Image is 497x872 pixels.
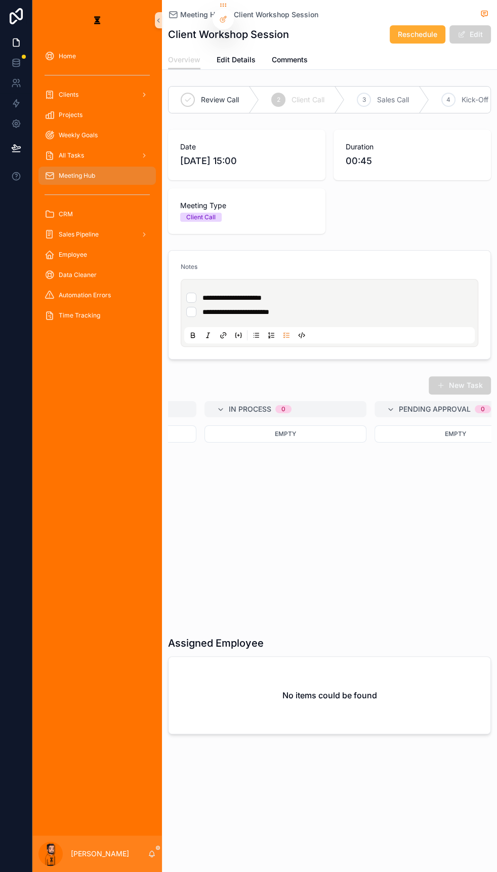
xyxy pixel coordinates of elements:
[59,210,73,218] span: CRM
[38,266,156,284] a: Data Cleaner
[59,291,111,299] span: Automation Errors
[281,405,285,413] div: 0
[234,10,318,20] a: Client Workshop Session
[59,131,98,139] span: Weekly Goals
[186,213,216,222] div: Client Call
[168,55,200,65] span: Overview
[390,25,445,44] button: Reschedule
[168,27,289,42] h1: Client Workshop Session
[38,126,156,144] a: Weekly Goals
[292,95,324,105] span: Client Call
[272,55,308,65] span: Comments
[59,91,78,99] span: Clients
[38,86,156,104] a: Clients
[38,47,156,65] a: Home
[89,12,105,28] img: App logo
[446,96,450,104] span: 4
[229,404,271,414] span: In Process
[32,41,162,336] div: scrollable content
[59,52,76,60] span: Home
[38,205,156,223] a: CRM
[201,95,239,105] span: Review Call
[59,271,97,279] span: Data Cleaner
[181,263,197,270] span: Notes
[217,55,256,65] span: Edit Details
[481,405,485,413] div: 0
[38,286,156,304] a: Automation Errors
[59,251,87,259] span: Employee
[38,246,156,264] a: Employee
[277,96,280,104] span: 2
[59,230,99,239] span: Sales Pipeline
[180,142,313,152] span: Date
[59,172,95,180] span: Meeting Hub
[59,111,82,119] span: Projects
[398,29,437,39] span: Reschedule
[38,167,156,185] a: Meeting Hub
[282,689,377,701] h2: No items could be found
[71,849,129,859] p: [PERSON_NAME]
[445,430,466,438] span: Empty
[362,96,366,104] span: 3
[180,201,313,211] span: Meeting Type
[168,10,224,20] a: Meeting Hub
[275,430,296,438] span: Empty
[168,51,200,70] a: Overview
[217,51,256,71] a: Edit Details
[38,225,156,244] a: Sales Pipeline
[180,154,313,168] span: [DATE] 15:00
[449,25,491,44] button: Edit
[429,376,491,394] button: New Task
[59,151,84,160] span: All Tasks
[180,10,224,20] span: Meeting Hub
[377,95,409,105] span: Sales Call
[38,106,156,124] a: Projects
[272,51,308,71] a: Comments
[38,146,156,165] a: All Tasks
[346,154,479,168] span: 00:45
[168,636,264,650] h1: Assigned Employee
[399,404,471,414] span: Pending Approval
[346,142,479,152] span: Duration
